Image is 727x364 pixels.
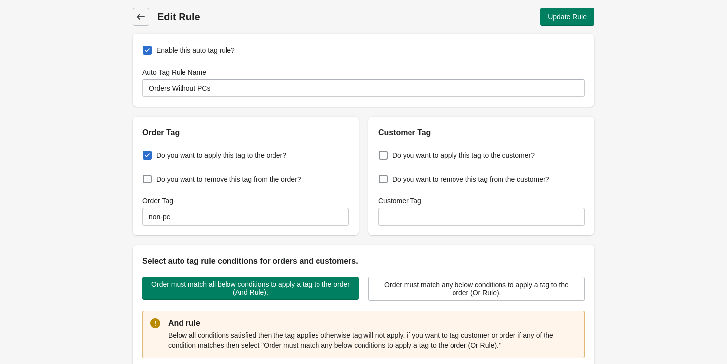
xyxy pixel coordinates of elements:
[142,67,206,77] label: Auto Tag Rule Name
[377,281,576,297] span: Order must match any below conditions to apply a tag to the order (Or Rule).
[378,127,585,138] h2: Customer Tag
[156,174,301,184] span: Do you want to remove this tag from the order?
[168,318,577,329] p: And rule
[142,277,359,300] button: Order must match all below conditions to apply a tag to the order (And Rule).
[142,196,173,206] label: Order Tag
[157,10,362,24] h1: Edit Rule
[392,150,535,160] span: Do you want to apply this tag to the customer?
[150,280,351,296] span: Order must match all below conditions to apply a tag to the order (And Rule).
[548,13,587,21] span: Update Rule
[378,196,421,206] label: Customer Tag
[156,150,286,160] span: Do you want to apply this tag to the order?
[156,45,235,55] span: Enable this auto tag rule?
[392,174,549,184] span: Do you want to remove this tag from the customer?
[368,277,585,301] button: Order must match any below conditions to apply a tag to the order (Or Rule).
[142,127,349,138] h2: Order Tag
[540,8,594,26] button: Update Rule
[168,330,577,350] p: Below all conditions satisfied then the tag applies otherwise tag will not apply. if you want to ...
[142,255,585,267] h2: Select auto tag rule conditions for orders and customers.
